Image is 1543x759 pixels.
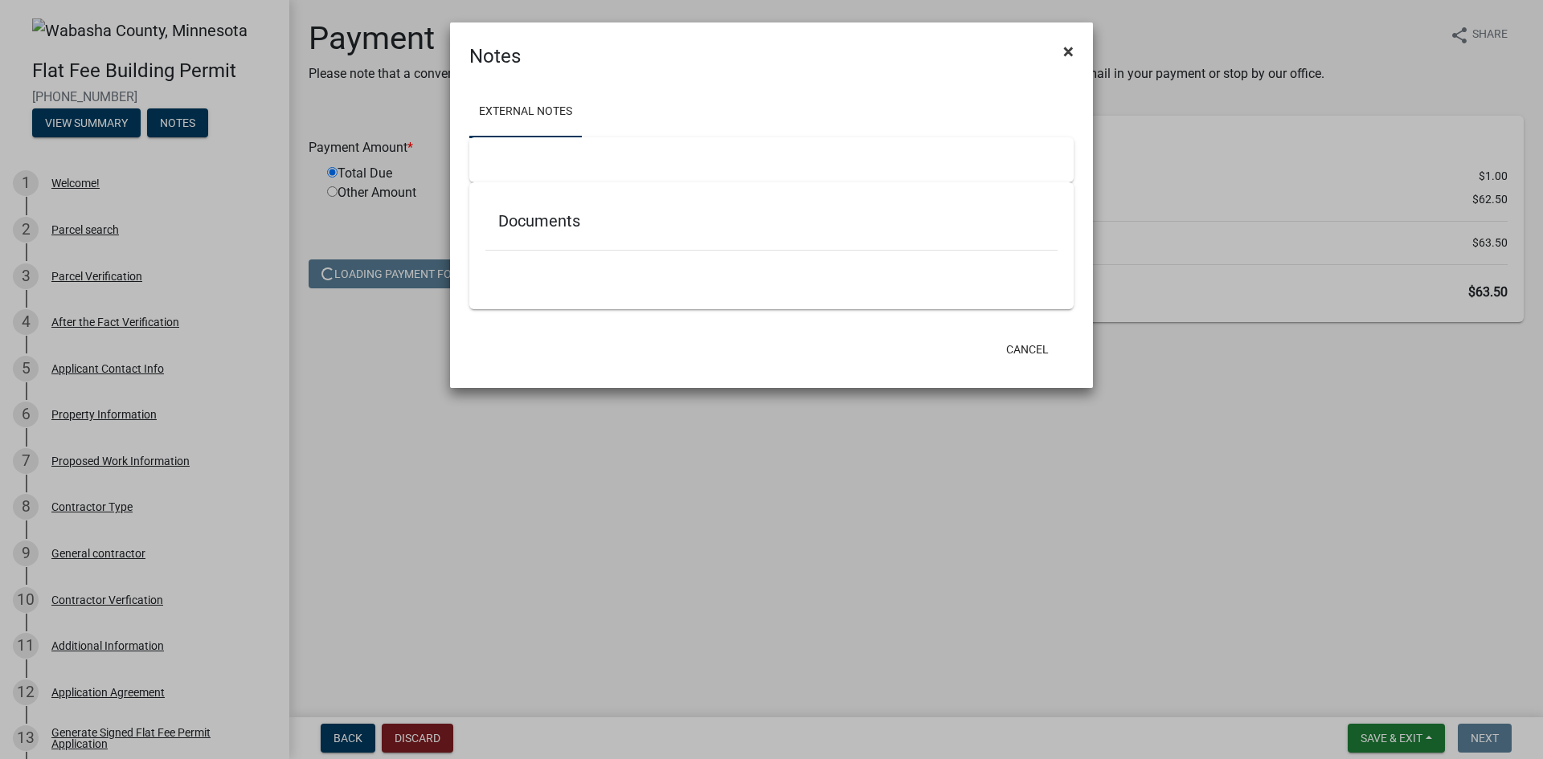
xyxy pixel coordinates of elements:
[469,42,521,71] h4: Notes
[1050,29,1087,74] button: Close
[993,335,1062,364] button: Cancel
[469,87,582,138] a: External Notes
[498,211,1045,231] h5: Documents
[1063,40,1074,63] span: ×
